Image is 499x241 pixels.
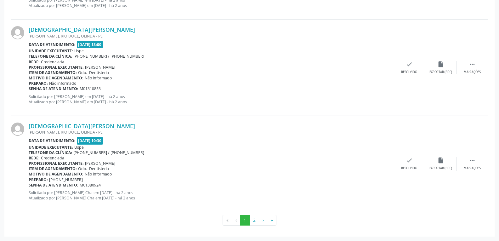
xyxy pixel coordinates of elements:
b: Data de atendimento: [29,42,76,47]
b: Data de atendimento: [29,138,76,143]
span: Uspe [74,145,84,150]
span: Odo.- Dentisteria [78,70,109,75]
span: Odo.- Dentisteria [78,166,109,171]
i: check [406,157,413,164]
div: Exportar (PDF) [429,166,452,170]
a: [DEMOGRAPHIC_DATA][PERSON_NAME] [29,123,135,129]
b: Telefone da clínica: [29,150,72,155]
div: Exportar (PDF) [429,70,452,74]
b: Senha de atendimento: [29,86,78,91]
div: [PERSON_NAME], RIO DOCE, OLINDA - PE [29,33,394,39]
span: [PERSON_NAME] [85,161,115,166]
i:  [469,157,476,164]
span: Uspe [74,48,84,54]
img: img [11,123,24,136]
div: Resolvido [401,70,417,74]
ul: Pagination [11,215,488,226]
p: Solicitado por [PERSON_NAME] em [DATE] - há 2 anos Atualizado por [PERSON_NAME] em [DATE] - há 2 ... [29,94,394,105]
b: Unidade executante: [29,145,73,150]
a: [DEMOGRAPHIC_DATA][PERSON_NAME] [29,26,135,33]
div: Mais ações [464,70,481,74]
span: [PHONE_NUMBER] / [PHONE_NUMBER] [73,150,144,155]
b: Senha de atendimento: [29,182,78,188]
b: Profissional executante: [29,65,84,70]
b: Preparo: [29,81,48,86]
span: Credenciada [41,155,64,161]
img: img [11,26,24,39]
b: Profissional executante: [29,161,84,166]
span: [PHONE_NUMBER] [49,177,83,182]
span: Não informado [49,81,76,86]
div: [PERSON_NAME], RIO DOCE, OLINDA - PE [29,129,394,135]
b: Telefone da clínica: [29,54,72,59]
p: Solicitado por [PERSON_NAME] Cha em [DATE] - há 2 anos Atualizado por [PERSON_NAME] Cha em [DATE]... [29,190,394,201]
b: Motivo de agendamento: [29,75,83,81]
i: insert_drive_file [437,157,444,164]
span: Não informado [85,171,112,177]
b: Item de agendamento: [29,70,77,75]
i:  [469,61,476,68]
span: [DATE] 13:00 [77,41,103,48]
span: Credenciada [41,59,64,65]
button: Go to page 1 [240,215,250,226]
span: [PERSON_NAME] [85,65,115,70]
span: [DATE] 10:30 [77,137,103,144]
span: [PHONE_NUMBER] / [PHONE_NUMBER] [73,54,144,59]
b: Preparo: [29,177,48,182]
div: Mais ações [464,166,481,170]
span: Não informado [85,75,112,81]
div: Resolvido [401,166,417,170]
span: M01310853 [80,86,101,91]
button: Go to next page [259,215,267,226]
i: check [406,61,413,68]
b: Item de agendamento: [29,166,77,171]
button: Go to page 2 [249,215,259,226]
button: Go to last page [267,215,276,226]
b: Rede: [29,155,40,161]
b: Motivo de agendamento: [29,171,83,177]
span: M01380924 [80,182,101,188]
i: insert_drive_file [437,61,444,68]
b: Unidade executante: [29,48,73,54]
b: Rede: [29,59,40,65]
